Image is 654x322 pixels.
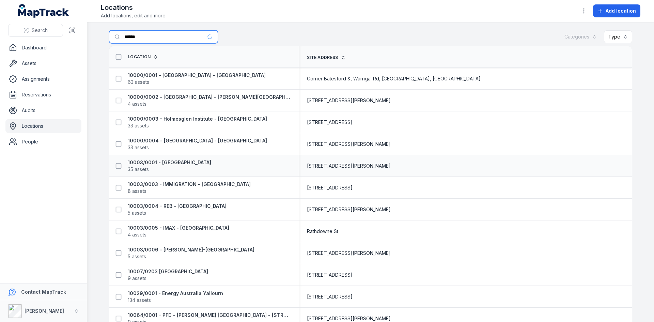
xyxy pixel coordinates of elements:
a: People [5,135,81,149]
span: 33 assets [128,122,149,129]
strong: 10003/0005 - IMAX - [GEOGRAPHIC_DATA] [128,225,229,231]
a: Assets [5,57,81,70]
a: 10003/0001 - [GEOGRAPHIC_DATA]35 assets [128,159,211,173]
a: 10003/0006 - [PERSON_NAME]-[GEOGRAPHIC_DATA]5 assets [128,246,254,260]
span: 5 assets [128,210,146,216]
span: Corner Batesford &, Warrigal Rd, [GEOGRAPHIC_DATA], [GEOGRAPHIC_DATA] [307,75,481,82]
span: 35 assets [128,166,149,173]
a: 10000/0002 - [GEOGRAPHIC_DATA] - [PERSON_NAME][GEOGRAPHIC_DATA]4 assets [128,94,291,107]
a: 10003/0005 - IMAX - [GEOGRAPHIC_DATA]4 assets [128,225,229,238]
strong: 10003/0003 - IMMIGRATION - [GEOGRAPHIC_DATA] [128,181,251,188]
span: [STREET_ADDRESS][PERSON_NAME] [307,206,391,213]
a: Locations [5,119,81,133]
span: [STREET_ADDRESS][PERSON_NAME] [307,97,391,104]
a: 10007/0203 [GEOGRAPHIC_DATA]9 assets [128,268,208,282]
span: 63 assets [128,79,149,86]
span: [STREET_ADDRESS] [307,184,353,191]
h2: Locations [101,3,167,12]
span: 9 assets [128,275,146,282]
strong: 10029/0001 - Energy Australia Yallourn [128,290,223,297]
a: Site address [307,55,346,60]
strong: 10000/0004 - [GEOGRAPHIC_DATA] - [GEOGRAPHIC_DATA] [128,137,267,144]
button: Add location [593,4,640,17]
a: Location [128,54,158,60]
span: Add location [606,7,636,14]
a: Dashboard [5,41,81,55]
span: Rathdowne St [307,228,338,235]
span: Search [32,27,48,34]
strong: 10000/0002 - [GEOGRAPHIC_DATA] - [PERSON_NAME][GEOGRAPHIC_DATA] [128,94,291,101]
span: 134 assets [128,297,151,304]
a: 10003/0004 - REB - [GEOGRAPHIC_DATA]5 assets [128,203,227,216]
strong: 10003/0006 - [PERSON_NAME]-[GEOGRAPHIC_DATA] [128,246,254,253]
strong: [PERSON_NAME] [25,308,64,314]
span: Add locations, edit and more. [101,12,167,19]
span: 4 assets [128,101,146,107]
a: Audits [5,104,81,117]
strong: 10003/0004 - REB - [GEOGRAPHIC_DATA] [128,203,227,210]
a: MapTrack [18,4,69,18]
span: [STREET_ADDRESS] [307,272,353,278]
a: 10000/0003 - Holmesglen Institute - [GEOGRAPHIC_DATA]33 assets [128,116,267,129]
a: Reservations [5,88,81,102]
a: 10000/0001 - [GEOGRAPHIC_DATA] - [GEOGRAPHIC_DATA]63 assets [128,72,266,86]
strong: 10003/0001 - [GEOGRAPHIC_DATA] [128,159,211,166]
strong: Contact MapTrack [21,289,66,295]
a: Assignments [5,72,81,86]
span: 4 assets [128,231,146,238]
span: [STREET_ADDRESS][PERSON_NAME] [307,250,391,257]
button: Type [604,30,632,43]
a: 10003/0003 - IMMIGRATION - [GEOGRAPHIC_DATA]8 assets [128,181,251,195]
span: Site address [307,55,338,60]
span: 5 assets [128,253,146,260]
span: [STREET_ADDRESS][PERSON_NAME] [307,141,391,148]
span: 33 assets [128,144,149,151]
button: Search [8,24,63,37]
span: 8 assets [128,188,146,195]
span: [STREET_ADDRESS] [307,119,353,126]
span: [STREET_ADDRESS] [307,293,353,300]
a: 10029/0001 - Energy Australia Yallourn134 assets [128,290,223,304]
strong: 10007/0203 [GEOGRAPHIC_DATA] [128,268,208,275]
span: [STREET_ADDRESS][PERSON_NAME] [307,163,391,169]
a: 10000/0004 - [GEOGRAPHIC_DATA] - [GEOGRAPHIC_DATA]33 assets [128,137,267,151]
span: Location [128,54,151,60]
span: [STREET_ADDRESS][PERSON_NAME] [307,315,391,322]
strong: 10000/0001 - [GEOGRAPHIC_DATA] - [GEOGRAPHIC_DATA] [128,72,266,79]
strong: 10064/0001 - PFD - [PERSON_NAME] [GEOGRAPHIC_DATA] - [STREET_ADDRESS][PERSON_NAME] [128,312,291,319]
strong: 10000/0003 - Holmesglen Institute - [GEOGRAPHIC_DATA] [128,116,267,122]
